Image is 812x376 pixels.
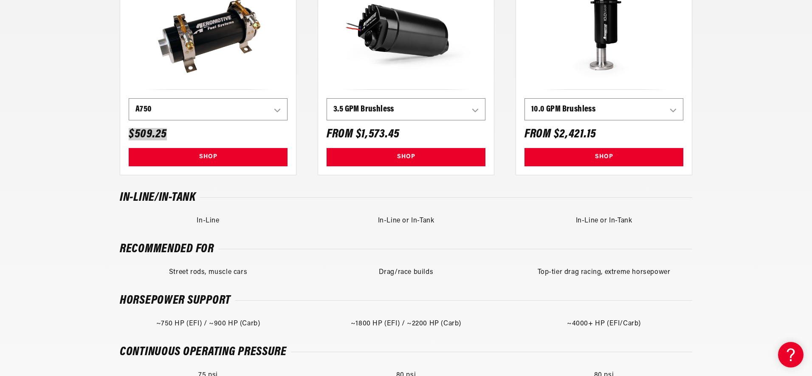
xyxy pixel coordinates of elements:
[120,319,296,330] div: ~750 HP (EFI) / ~900 HP (Carb)
[327,148,485,166] a: SHOP
[120,216,296,227] div: In-Line
[120,192,196,203] h6: In-Line/In-Tank
[516,267,692,278] div: Top-tier drag racing, extreme horsepower
[524,129,596,140] h6: From $2,421.15
[318,267,494,278] div: Drag/race builds
[524,148,683,166] a: SHOP
[327,129,400,140] h6: From $1,573.45
[129,129,167,140] h6: $509.25
[120,347,287,357] h6: Continuous Operating Pressure
[318,216,494,227] div: In-Line or In-Tank
[516,216,692,227] div: In-Line or In-Tank
[318,319,494,330] div: ~1800 HP (EFI) / ~2200 HP (Carb)
[516,319,692,330] div: ~4000+ HP (EFI/Carb)
[120,244,214,254] h6: Recommended For
[129,148,288,166] a: SHOP
[120,267,296,278] div: Street rods, muscle cars
[120,295,231,306] h6: Horsepower Support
